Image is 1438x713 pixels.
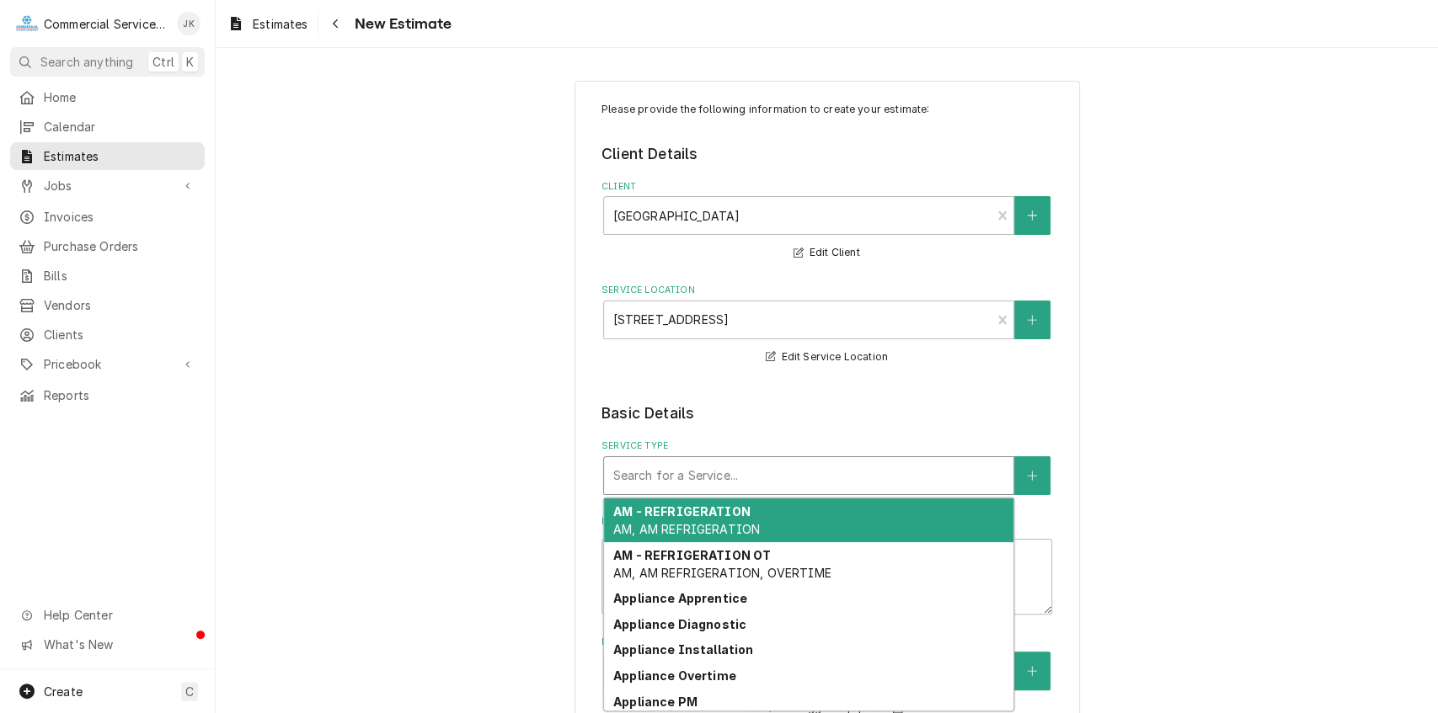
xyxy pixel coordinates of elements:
[10,172,205,200] a: Go to Jobs
[177,12,200,35] div: John Key's Avatar
[322,10,349,37] button: Navigate back
[44,208,196,226] span: Invoices
[601,636,1052,649] label: Equipment
[613,617,746,631] strong: Appliance Diagnostic
[253,15,307,33] span: Estimates
[10,83,205,111] a: Home
[15,12,39,35] div: Commercial Service Co.'s Avatar
[613,694,698,709] strong: Appliance PM
[1014,196,1050,235] button: Create New Client
[613,668,736,683] strong: Appliance Overtime
[1027,470,1037,482] svg: Create New Service
[601,515,1052,529] label: Reason For Call
[152,53,174,71] span: Ctrl
[601,284,1052,367] div: Service Location
[601,439,1052,453] label: Service Type
[44,237,196,255] span: Purchase Orders
[10,381,205,409] a: Reports
[1027,665,1037,677] svg: Create New Equipment
[221,10,314,38] a: Estimates
[601,180,1052,263] div: Client
[44,386,196,404] span: Reports
[10,142,205,170] a: Estimates
[10,601,205,629] a: Go to Help Center
[349,13,452,35] span: New Estimate
[613,522,760,536] span: AM, AM REFRIGERATION
[44,267,196,285] span: Bills
[763,347,890,368] button: Edit Service Location
[601,402,1052,424] legend: Basic Details
[44,355,171,373] span: Pricebook
[10,350,205,378] a: Go to Pricebook
[791,242,862,263] button: Edit Client
[10,232,205,260] a: Purchase Orders
[601,102,1052,117] p: Please provide the following information to create your estimate:
[15,12,39,35] div: C
[10,262,205,290] a: Bills
[44,684,83,699] span: Create
[185,683,194,700] span: C
[601,284,1052,297] label: Service Location
[44,636,195,653] span: What's New
[601,180,1052,194] label: Client
[613,504,751,519] strong: AM - REFRIGERATION
[44,88,196,106] span: Home
[44,15,168,33] div: Commercial Service Co.
[613,642,754,657] strong: Appliance Installation
[601,515,1052,615] div: Reason For Call
[10,203,205,231] a: Invoices
[186,53,194,71] span: K
[613,566,831,580] span: AM, AM REFRIGERATION, OVERTIME
[1014,301,1050,339] button: Create New Location
[601,439,1052,494] div: Service Type
[44,147,196,165] span: Estimates
[10,113,205,141] a: Calendar
[601,143,1052,165] legend: Client Details
[44,118,196,136] span: Calendar
[10,321,205,349] a: Clients
[10,47,205,77] button: Search anythingCtrlK
[44,326,196,343] span: Clients
[613,548,771,562] strong: AM - REFRIGERATION OT
[177,12,200,35] div: JK
[40,53,133,71] span: Search anything
[10,291,205,319] a: Vendors
[10,631,205,658] a: Go to What's New
[44,606,195,624] span: Help Center
[613,591,747,605] strong: Appliance Apprentice
[1014,456,1050,495] button: Create New Service
[1027,314,1037,326] svg: Create New Location
[44,296,196,314] span: Vendors
[44,177,171,194] span: Jobs
[1014,652,1050,690] button: Create New Equipment
[1027,210,1037,221] svg: Create New Client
